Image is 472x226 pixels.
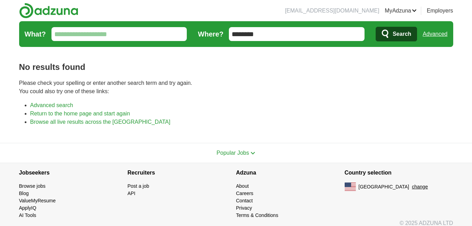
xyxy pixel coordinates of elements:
[19,183,46,189] a: Browse jobs
[427,7,453,15] a: Employers
[345,163,453,183] h4: Country selection
[385,7,417,15] a: MyAdzuna
[236,205,252,211] a: Privacy
[250,152,255,155] img: toggle icon
[345,183,356,191] img: US flag
[30,111,130,116] a: Return to the home page and start again
[236,198,253,203] a: Contact
[393,27,411,41] span: Search
[285,7,379,15] li: [EMAIL_ADDRESS][DOMAIN_NAME]
[359,183,409,191] span: [GEOGRAPHIC_DATA]
[236,212,278,218] a: Terms & Conditions
[19,61,453,73] h1: No results found
[236,191,254,196] a: Careers
[19,3,78,18] img: Adzuna logo
[128,191,136,196] a: API
[19,205,37,211] a: ApplyIQ
[412,183,428,191] button: change
[236,183,249,189] a: About
[19,79,453,96] p: Please check your spelling or enter another search term and try again. You could also try one of ...
[423,27,447,41] a: Advanced
[217,150,249,156] span: Popular Jobs
[198,29,223,39] label: Where?
[30,102,73,108] a: Advanced search
[376,27,417,41] button: Search
[25,29,46,39] label: What?
[128,183,149,189] a: Post a job
[19,198,56,203] a: ValueMyResume
[30,119,170,125] a: Browse all live results across the [GEOGRAPHIC_DATA]
[19,191,29,196] a: Blog
[19,212,37,218] a: AI Tools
